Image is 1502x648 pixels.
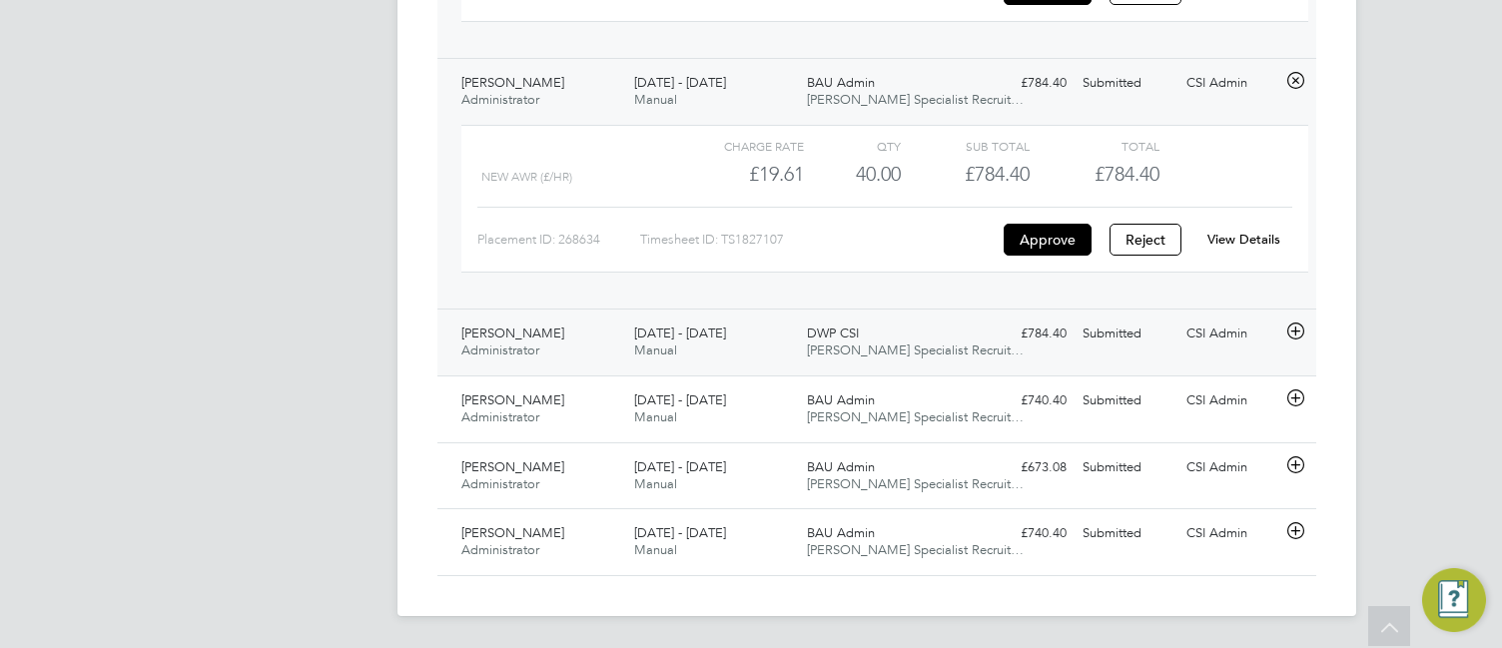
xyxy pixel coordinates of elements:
div: Charge rate [675,134,804,158]
span: Manual [634,91,677,108]
span: [PERSON_NAME] Specialist Recruit… [807,541,1024,558]
div: £740.40 [971,384,1075,417]
button: Approve [1004,224,1092,256]
span: BAU Admin [807,391,875,408]
div: 40.00 [804,158,901,191]
span: [DATE] - [DATE] [634,391,726,408]
span: BAU Admin [807,458,875,475]
div: Submitted [1075,517,1178,550]
span: [PERSON_NAME] Specialist Recruit… [807,408,1024,425]
span: Administrator [461,341,539,358]
div: QTY [804,134,901,158]
div: Total [1030,134,1158,158]
span: [PERSON_NAME] Specialist Recruit… [807,91,1024,108]
span: DWP CSI [807,324,859,341]
div: £784.40 [971,67,1075,100]
span: Manual [634,475,677,492]
div: CSI Admin [1178,384,1282,417]
div: CSI Admin [1178,318,1282,350]
span: Administrator [461,475,539,492]
span: New AWR (£/HR) [481,170,572,184]
span: [PERSON_NAME] Specialist Recruit… [807,341,1024,358]
div: Timesheet ID: TS1827107 [640,224,999,256]
div: Submitted [1075,384,1178,417]
span: [PERSON_NAME] [461,391,564,408]
span: Administrator [461,91,539,108]
div: £673.08 [971,451,1075,484]
div: Placement ID: 268634 [477,224,640,256]
span: Administrator [461,408,539,425]
span: BAU Admin [807,524,875,541]
div: CSI Admin [1178,451,1282,484]
span: [PERSON_NAME] [461,524,564,541]
span: [PERSON_NAME] [461,458,564,475]
div: Submitted [1075,67,1178,100]
button: Engage Resource Center [1422,568,1486,632]
div: £784.40 [901,158,1030,191]
span: BAU Admin [807,74,875,91]
div: £19.61 [675,158,804,191]
div: CSI Admin [1178,517,1282,550]
a: View Details [1207,231,1280,248]
span: [DATE] - [DATE] [634,458,726,475]
div: £740.40 [971,517,1075,550]
button: Reject [1110,224,1181,256]
span: Manual [634,541,677,558]
span: [PERSON_NAME] [461,74,564,91]
span: £784.40 [1095,162,1159,186]
span: Manual [634,341,677,358]
span: [PERSON_NAME] Specialist Recruit… [807,475,1024,492]
div: Submitted [1075,451,1178,484]
span: Administrator [461,541,539,558]
div: Sub Total [901,134,1030,158]
span: [PERSON_NAME] [461,324,564,341]
span: [DATE] - [DATE] [634,524,726,541]
div: Submitted [1075,318,1178,350]
span: [DATE] - [DATE] [634,324,726,341]
div: CSI Admin [1178,67,1282,100]
span: [DATE] - [DATE] [634,74,726,91]
span: Manual [634,408,677,425]
div: £784.40 [971,318,1075,350]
